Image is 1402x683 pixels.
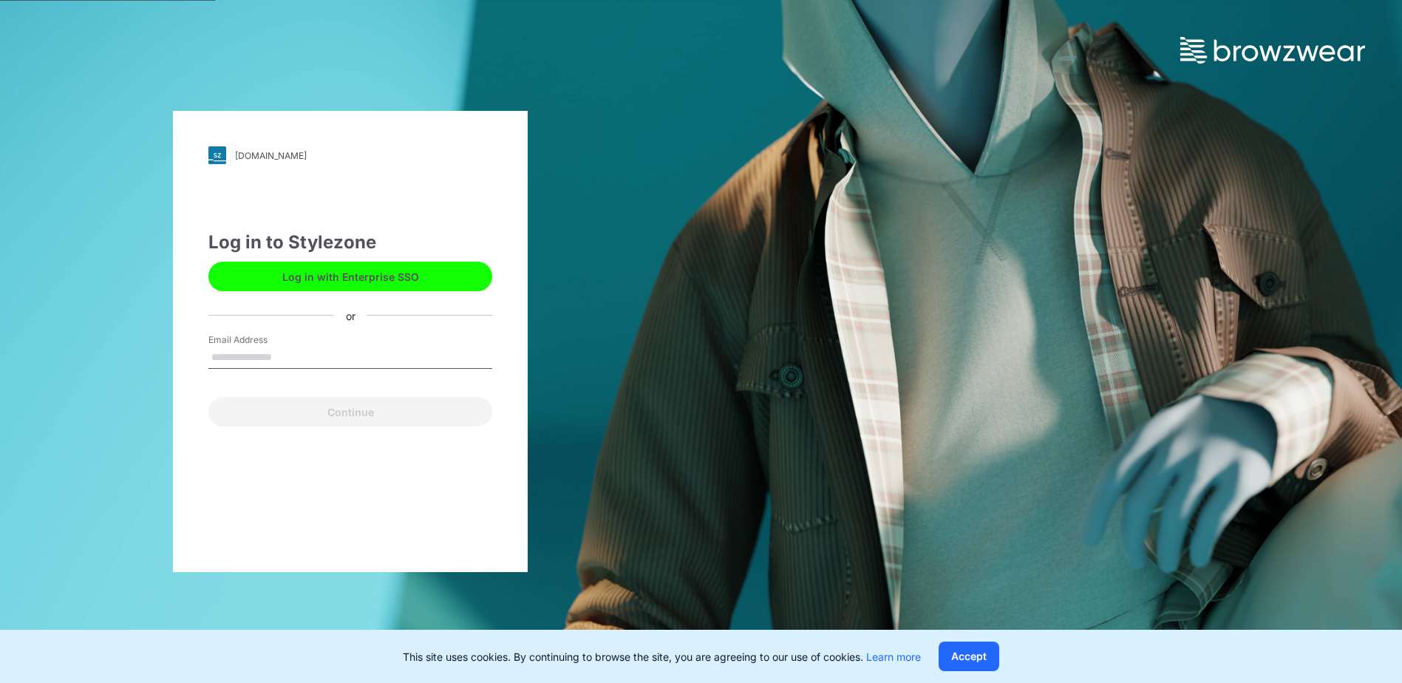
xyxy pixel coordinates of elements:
[208,229,492,256] div: Log in to Stylezone
[208,146,492,164] a: [DOMAIN_NAME]
[334,307,367,323] div: or
[208,333,312,347] label: Email Address
[866,650,921,663] a: Learn more
[208,262,492,291] button: Log in with Enterprise SSO
[235,150,307,161] div: [DOMAIN_NAME]
[208,146,226,164] img: svg+xml;base64,PHN2ZyB3aWR0aD0iMjgiIGhlaWdodD0iMjgiIHZpZXdCb3g9IjAgMCAyOCAyOCIgZmlsbD0ibm9uZSIgeG...
[403,649,921,665] p: This site uses cookies. By continuing to browse the site, you are agreeing to our use of cookies.
[939,642,999,671] button: Accept
[1180,37,1365,64] img: browzwear-logo.73288ffb.svg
